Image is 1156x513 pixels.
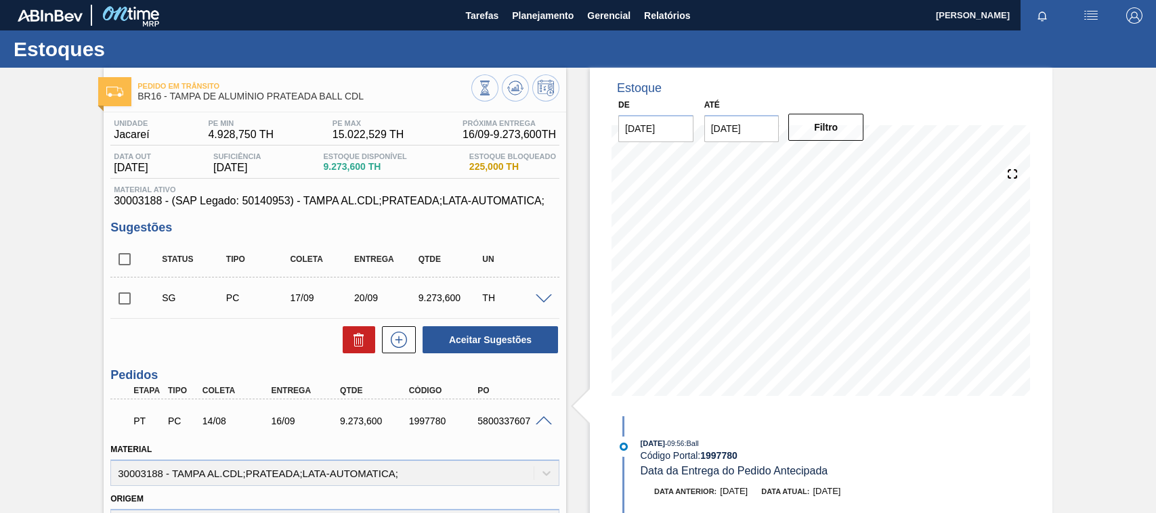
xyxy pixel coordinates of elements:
div: 16/09/2025 [267,416,344,426]
span: BR16 - TAMPA DE ALUMÍNIO PRATEADA BALL CDL [137,91,471,102]
span: Data da Entrega do Pedido Antecipada [641,465,828,476]
span: Estoque Bloqueado [469,152,556,160]
span: 15.022,529 TH [333,129,404,141]
span: Jacareí [114,129,149,141]
span: Próxima Entrega [463,119,556,127]
span: [DATE] [114,162,151,174]
div: 5800337607 [474,416,551,426]
span: - 09:56 [665,440,684,447]
span: Planejamento [512,7,574,24]
h3: Sugestões [110,221,559,235]
div: Etapa [130,386,165,395]
span: 16/09 - 9.273,600 TH [463,129,556,141]
label: De [618,100,630,110]
div: Tipo [223,254,293,264]
div: Tipo [165,386,200,395]
span: 9.273,600 TH [323,162,406,172]
span: Tarefas [465,7,498,24]
div: Código [406,386,482,395]
label: Até [704,100,720,110]
h3: Pedidos [110,368,559,382]
span: [DATE] [213,162,261,174]
span: [DATE] [641,439,665,447]
span: PE MAX [333,119,404,127]
img: userActions [1083,7,1099,24]
div: Entrega [267,386,344,395]
span: Suficiência [213,152,261,160]
div: 9.273,600 [415,292,486,303]
span: Data atual: [761,487,809,495]
input: dd/mm/yyyy [618,115,693,142]
div: Coleta [286,254,357,264]
span: Estoque Disponível [323,152,406,160]
span: Gerencial [587,7,630,24]
div: Código Portal: [641,450,962,461]
span: Relatórios [644,7,690,24]
div: Status [158,254,229,264]
span: [DATE] [813,486,840,496]
img: atual [620,443,628,451]
button: Atualizar Gráfico [502,74,529,102]
span: 225,000 TH [469,162,556,172]
span: : Ball [684,439,698,447]
span: Data anterior: [654,487,716,495]
img: Ícone [106,87,123,97]
div: TH [479,292,549,303]
div: Qtde [415,254,486,264]
div: 17/09/2025 [286,292,357,303]
button: Programar Estoque [532,74,559,102]
span: Unidade [114,119,149,127]
div: Estoque [617,81,662,95]
div: Excluir Sugestões [336,326,375,353]
img: TNhmsLtSVTkK8tSr43FrP2fwEKptu5GPRR3wAAAABJRU5ErkJggg== [18,9,83,22]
div: Nova sugestão [375,326,416,353]
span: 30003188 - (SAP Legado: 50140953) - TAMPA AL.CDL;PRATEADA;LATA-AUTOMATICA; [114,195,556,207]
div: Pedido em Trânsito [130,406,165,436]
button: Aceitar Sugestões [423,326,558,353]
span: Material ativo [114,185,556,194]
input: dd/mm/yyyy [704,115,779,142]
strong: 1997780 [700,450,737,461]
button: Visão Geral dos Estoques [471,74,498,102]
div: 14/08/2025 [199,416,276,426]
img: Logout [1126,7,1142,24]
div: Coleta [199,386,276,395]
div: 20/09/2025 [351,292,421,303]
button: Filtro [788,114,863,141]
div: UN [479,254,549,264]
div: Aceitar Sugestões [416,325,559,355]
div: Qtde [337,386,413,395]
span: 4.928,750 TH [208,129,274,141]
span: PE MIN [208,119,274,127]
h1: Estoques [14,41,254,57]
div: Pedido de Compra [165,416,200,426]
span: [DATE] [720,486,748,496]
span: Data out [114,152,151,160]
label: Material [110,445,152,454]
div: 9.273,600 [337,416,413,426]
div: Sugestão Criada [158,292,229,303]
button: Notificações [1021,6,1064,25]
p: PT [133,416,162,426]
div: 1997780 [406,416,482,426]
div: PO [474,386,551,395]
label: Origem [110,494,144,504]
div: Entrega [351,254,421,264]
span: Pedido em Trânsito [137,82,471,90]
div: Pedido de Compra [223,292,293,303]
